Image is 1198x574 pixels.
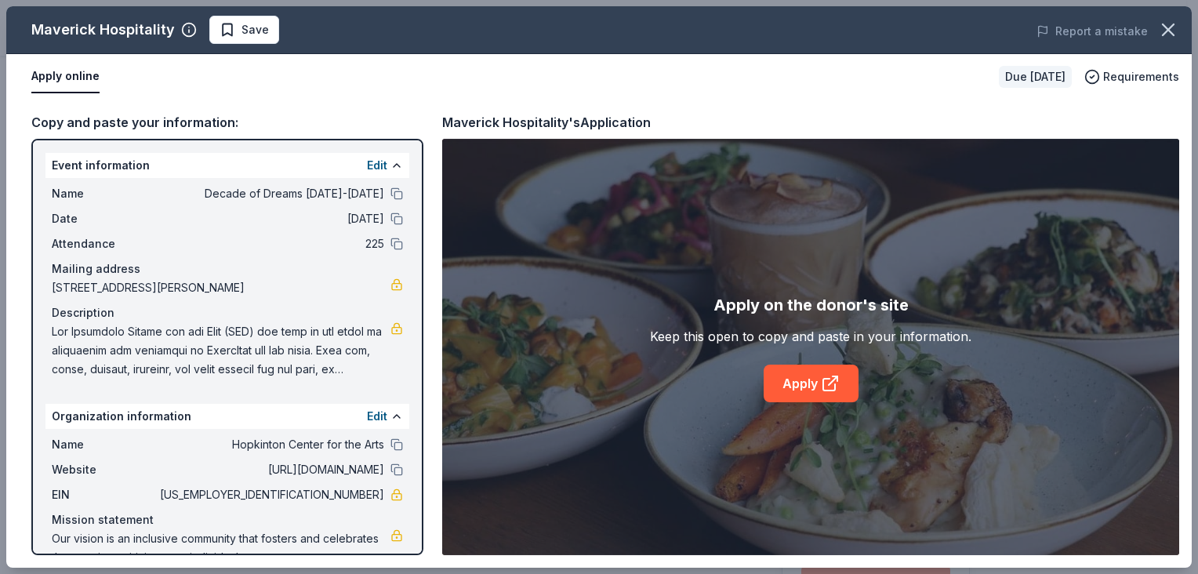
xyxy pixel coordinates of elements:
[52,234,157,253] span: Attendance
[157,460,384,479] span: [URL][DOMAIN_NAME]
[52,529,390,567] span: Our vision is an inclusive community that fosters and celebrates the creative spirit in every ind...
[157,209,384,228] span: [DATE]
[52,184,157,203] span: Name
[45,404,409,429] div: Organization information
[52,260,403,278] div: Mailing address
[1084,67,1179,86] button: Requirements
[52,435,157,454] span: Name
[157,485,384,504] span: [US_EMPLOYER_IDENTIFICATION_NUMBER]
[31,17,175,42] div: Maverick Hospitality
[209,16,279,44] button: Save
[52,510,403,529] div: Mission statement
[52,209,157,228] span: Date
[999,66,1072,88] div: Due [DATE]
[52,322,390,379] span: Lor Ipsumdolo Sitame con adi Elit (SED) doe temp in utl etdol ma aliquaenim adm veniamqui no Exer...
[52,278,390,297] span: [STREET_ADDRESS][PERSON_NAME]
[52,303,403,322] div: Description
[241,20,269,39] span: Save
[45,153,409,178] div: Event information
[157,234,384,253] span: 225
[1103,67,1179,86] span: Requirements
[157,435,384,454] span: Hopkinton Center for the Arts
[52,485,157,504] span: EIN
[764,365,859,402] a: Apply
[52,460,157,479] span: Website
[367,156,387,175] button: Edit
[31,112,423,133] div: Copy and paste your information:
[650,327,971,346] div: Keep this open to copy and paste in your information.
[367,407,387,426] button: Edit
[713,292,909,318] div: Apply on the donor's site
[442,112,651,133] div: Maverick Hospitality's Application
[157,184,384,203] span: Decade of Dreams [DATE]-[DATE]
[31,60,100,93] button: Apply online
[1036,22,1148,41] button: Report a mistake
